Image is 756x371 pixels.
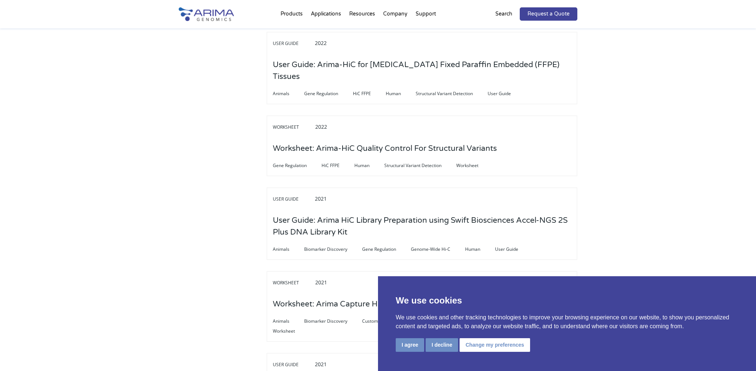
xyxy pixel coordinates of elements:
[273,73,571,81] a: User Guide: Arima-HiC for [MEDICAL_DATA] Fixed Paraffin Embedded (FFPE) Tissues
[315,361,327,368] span: 2021
[362,245,411,254] span: Gene Regulation
[273,145,497,153] a: Worksheet: Arima-HiC Quality Control For Structural Variants
[396,338,424,352] button: I agree
[396,313,738,331] p: We use cookies and other tracking technologies to improve your browsing experience on our website...
[362,317,420,326] span: Custom Capture Hi-C
[411,245,465,254] span: Genome-Wide Hi-C
[273,53,571,88] h3: User Guide: Arima-HiC for [MEDICAL_DATA] Fixed Paraffin Embedded (FFPE) Tissues
[426,338,458,352] button: I decline
[273,327,310,336] span: Worksheet
[495,9,512,19] p: Search
[315,279,327,286] span: 2021
[273,300,443,308] a: Worksheet: Arima Capture HiC Quality Control
[520,7,577,21] a: Request a Quote
[315,123,327,130] span: 2022
[273,195,313,204] span: User Guide
[465,245,495,254] span: Human
[396,294,738,307] p: We use cookies
[273,293,443,316] h3: Worksheet: Arima Capture HiC Quality Control
[495,245,533,254] span: User Guide
[273,278,314,287] span: Worksheet
[273,89,304,98] span: Animals
[273,360,313,369] span: User Guide
[273,161,322,170] span: Gene Regulation
[273,39,313,48] span: User Guide
[273,317,304,326] span: Animals
[353,89,386,98] span: HiC FFPE
[315,39,327,46] span: 2022
[304,317,362,326] span: Biomarker Discovery
[273,209,571,244] h3: User Guide: Arima HiC Library Preparation using Swift Biosciences Accel-NGS 2S Plus DNA Library Kit
[304,89,353,98] span: Gene Regulation
[460,338,530,352] button: Change my preferences
[384,161,456,170] span: Structural Variant Detection
[273,123,314,132] span: Worksheet
[488,89,526,98] span: User Guide
[315,195,327,202] span: 2021
[386,89,416,98] span: Human
[304,245,362,254] span: Biomarker Discovery
[273,245,304,254] span: Animals
[416,89,488,98] span: Structural Variant Detection
[456,161,493,170] span: Worksheet
[354,161,384,170] span: Human
[179,7,234,21] img: Arima-Genomics-logo
[273,137,497,160] h3: Worksheet: Arima-HiC Quality Control For Structural Variants
[273,228,571,236] a: User Guide: Arima HiC Library Preparation using Swift Biosciences Accel-NGS 2S Plus DNA Library Kit
[322,161,354,170] span: HiC FFPE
